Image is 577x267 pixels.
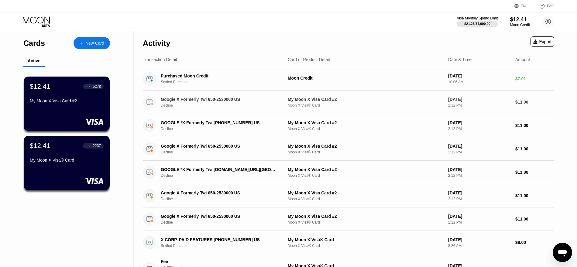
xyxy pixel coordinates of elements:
div: My Moon X Visa Card #2 [288,97,443,102]
div: EN [521,4,526,8]
div: Google X Formerly Twi 650-2530000 US [161,97,278,102]
div: Fee [161,259,203,264]
div: Export [531,36,554,47]
div: $7.01 [515,76,554,81]
div: 8:26 AM [448,244,510,248]
div: New Card [85,41,104,46]
div: 10:06 AM [448,80,510,84]
div: X CORP. PAID FEATURES [PHONE_NUMBER] US [161,237,278,242]
div: Card or Product Detail [288,57,330,62]
div: Decline [161,127,287,131]
div: Google X Formerly Twi 650-2530000 US [161,144,278,149]
div: Export [533,39,551,44]
div: [DATE] [448,237,510,242]
div: My Moon X Visa Card #2 [288,120,443,125]
div: Moon X Visa® Card [288,127,443,131]
div: GOOGLE *X Formerly Twi [PHONE_NUMBER] USDeclineMy Moon X Visa Card #2Moon X Visa® Card[DATE]2:12 ... [143,114,554,137]
div: 2:12 PM [448,173,510,178]
div: Moon Credit [510,23,530,27]
div: $11.00 [515,193,554,198]
div: $12.41 [30,83,50,91]
div: Settled Purchase [161,244,287,248]
div: Moon X Visa® Card [288,173,443,178]
div: GOOGLE *X Formerly Twi [DOMAIN_NAME][URL][GEOGRAPHIC_DATA]DeclineMy Moon X Visa Card #2Moon X Vis... [143,161,554,184]
div: FAQ [547,4,554,8]
div: Amount [515,57,530,62]
div: Google X Formerly Twi 650-2530000 USDeclineMy Moon X Visa Card #2Moon X Visa® Card[DATE]2:12 PM$1... [143,91,554,114]
div: GOOGLE *X Formerly Twi [PHONE_NUMBER] US [161,120,278,125]
div: Moon X Visa® Card [288,197,443,201]
div: Transaction Detail [143,57,177,62]
div: Decline [161,103,287,108]
div: $11.00 [515,100,554,104]
div: 2:12 PM [448,150,510,154]
div: 2:12 PM [448,220,510,224]
div: My Moon X Visa Card #2 [30,98,104,103]
div: ● ● ● ● [86,86,92,87]
div: Decline [161,150,287,154]
div: Decline [161,173,287,178]
div: $12.41● ● ● ●5278My Moon X Visa Card #2 [24,77,110,131]
div: Purchased Moon CreditSettled PurchaseMoon Credit[DATE]10:06 AM$7.01 [143,67,554,91]
div: Activity [143,39,170,48]
div: $12.41● ● ● ●2237My Moon X Visa® Card [24,136,110,190]
div: $11.00 [515,217,554,221]
div: My Moon X Visa® Card [288,237,443,242]
div: 2:12 PM [448,103,510,108]
div: 2237 [93,144,101,148]
div: Date & Time [448,57,472,62]
div: $12.41 [30,142,50,150]
div: Active [28,58,40,63]
iframe: Кнопка запуска окна обмена сообщениями [553,243,572,262]
div: Purchased Moon Credit [161,74,278,78]
div: [DATE] [448,74,510,78]
div: My Moon X Visa Card #2 [288,167,443,172]
div: My Moon X Visa Card #2 [288,214,443,219]
div: Moon X Visa® Card [288,103,443,108]
div: EN [514,3,533,9]
div: [DATE] [448,144,510,149]
div: $11.00 [515,146,554,151]
div: Moon X Visa® Card [288,150,443,154]
div: Google X Formerly Twi 650-2530000 USDeclineMy Moon X Visa Card #2Moon X Visa® Card[DATE]2:12 PM$1... [143,207,554,231]
div: 2:12 PM [448,127,510,131]
div: Moon X Visa® Card [288,220,443,224]
div: Google X Formerly Twi 650-2530000 USDeclineMy Moon X Visa Card #2Moon X Visa® Card[DATE]2:12 PM$1... [143,184,554,207]
div: Cards [23,39,45,48]
div: [DATE] [448,167,510,172]
div: FAQ [533,3,554,9]
div: X CORP. PAID FEATURES [PHONE_NUMBER] USSettled PurchaseMy Moon X Visa® CardMoon X Visa® Card[DATE... [143,231,554,254]
div: Moon X Visa® Card [288,244,443,248]
div: Google X Formerly Twi 650-2530000 USDeclineMy Moon X Visa Card #2Moon X Visa® Card[DATE]2:12 PM$1... [143,137,554,161]
div: $12.41Moon Credit [510,16,530,27]
div: [DATE] [448,214,510,219]
div: Google X Formerly Twi 650-2530000 US [161,190,278,195]
div: Visa Monthly Spend Limit [457,16,498,20]
div: New Card [74,37,110,49]
div: $11.00 [515,123,554,128]
div: 5278 [93,84,101,89]
div: [DATE] [448,120,510,125]
div: $21.26 / $4,000.00 [464,22,490,26]
div: Visa Monthly Spend Limit$21.26/$4,000.00 [457,16,498,27]
div: $8.00 [515,240,554,245]
div: My Moon X Visa Card #2 [288,144,443,149]
div: Google X Formerly Twi 650-2530000 US [161,214,278,219]
div: Settled Purchase [161,80,287,84]
div: Decline [161,197,287,201]
div: [DATE] [448,97,510,102]
div: $11.00 [515,170,554,175]
div: Decline [161,220,287,224]
div: $12.41 [510,16,530,23]
div: [DATE] [448,190,510,195]
div: Moon Credit [288,76,443,80]
div: My Moon X Visa® Card [30,158,104,163]
div: GOOGLE *X Formerly Twi [DOMAIN_NAME][URL][GEOGRAPHIC_DATA] [161,167,278,172]
div: 2:12 PM [448,197,510,201]
div: ● ● ● ● [86,145,92,147]
div: My Moon X Visa Card #2 [288,190,443,195]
